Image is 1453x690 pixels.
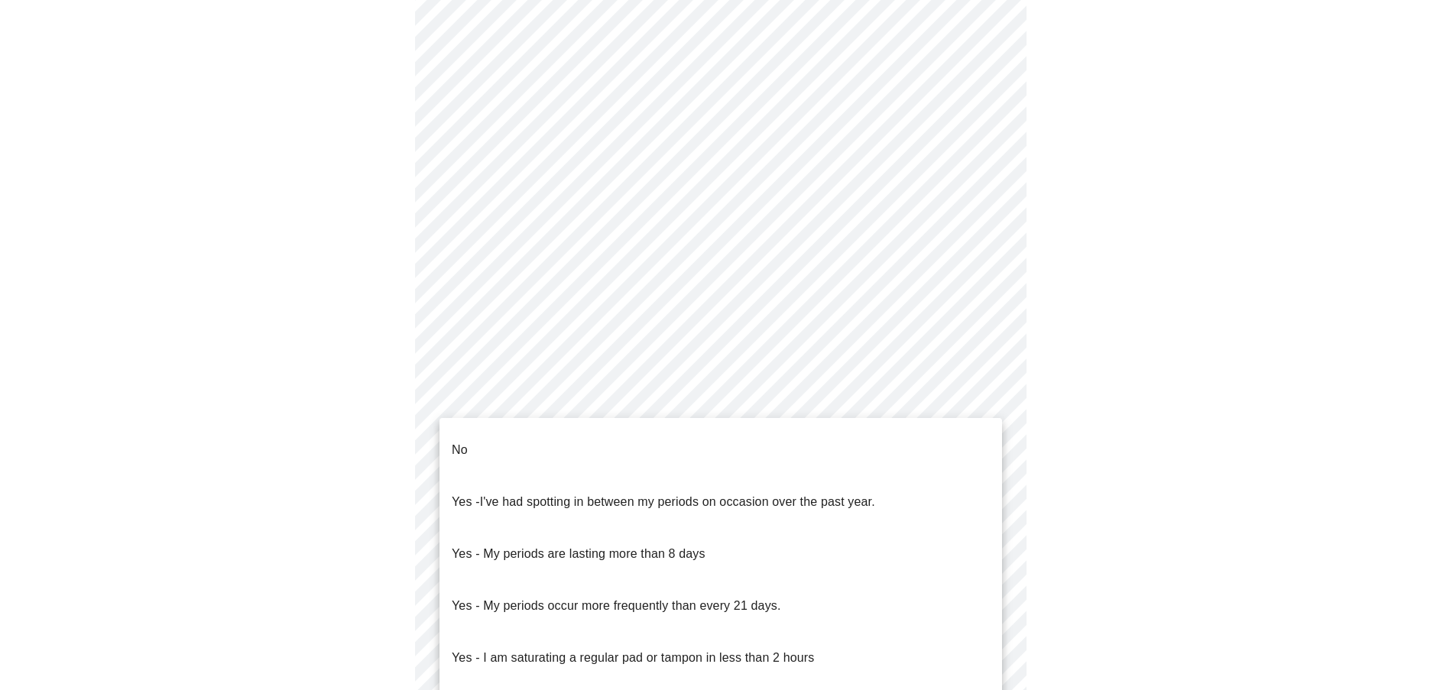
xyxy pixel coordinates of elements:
p: Yes - My periods are lasting more than 8 days [452,545,705,563]
p: No [452,441,468,459]
p: Yes - I am saturating a regular pad or tampon in less than 2 hours [452,649,814,667]
span: I've had spotting in between my periods on occasion over the past year. [480,495,875,508]
p: Yes - My periods occur more frequently than every 21 days. [452,597,781,615]
p: Yes - [452,493,875,511]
